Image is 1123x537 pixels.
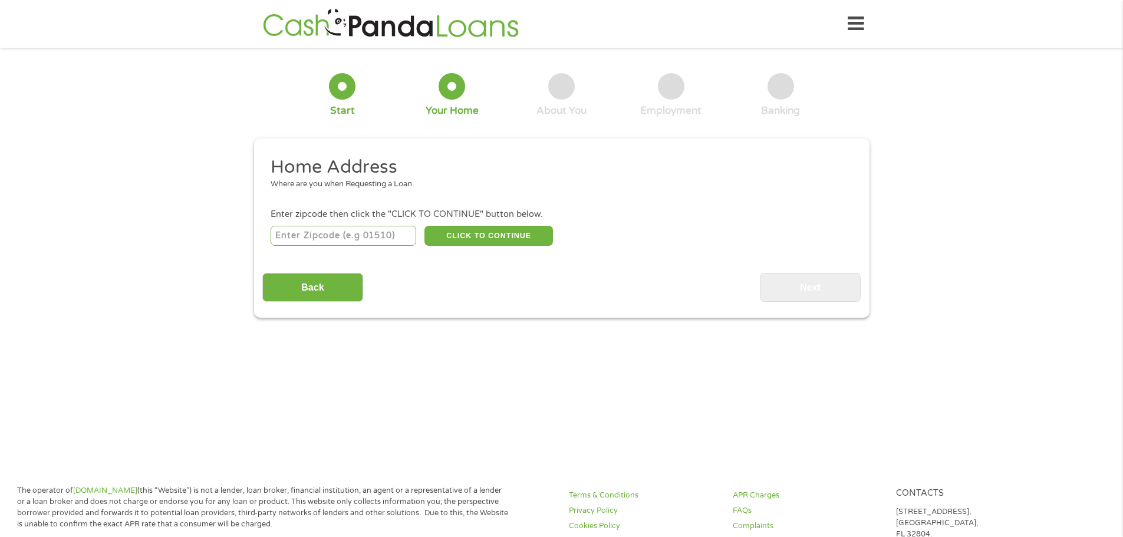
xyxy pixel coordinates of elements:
button: CLICK TO CONTINUE [424,226,553,246]
a: FAQs [733,505,882,516]
div: About You [536,104,587,117]
input: Back [262,273,363,302]
h2: Home Address [271,156,844,179]
div: Your Home [426,104,479,117]
a: Cookies Policy [569,520,719,532]
div: Enter zipcode then click the "CLICK TO CONTINUE" button below. [271,208,852,221]
a: Privacy Policy [569,505,719,516]
a: Complaints [733,520,882,532]
div: Employment [640,104,702,117]
div: Start [330,104,355,117]
div: Where are you when Requesting a Loan. [271,179,844,190]
input: Enter Zipcode (e.g 01510) [271,226,416,246]
h4: Contacts [896,488,1046,499]
a: Terms & Conditions [569,490,719,501]
img: GetLoanNow Logo [259,7,522,41]
p: The operator of (this “Website”) is not a lender, loan broker, financial institution, an agent or... [17,485,509,530]
div: Banking [761,104,800,117]
a: APR Charges [733,490,882,501]
input: Next [760,273,861,302]
a: [DOMAIN_NAME] [73,486,137,495]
